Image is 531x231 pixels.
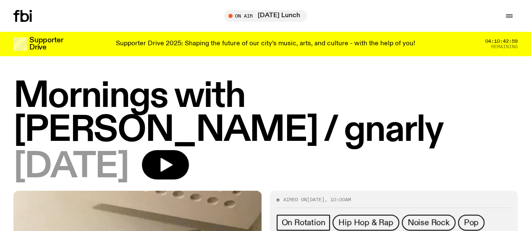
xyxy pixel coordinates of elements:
[402,215,455,231] a: Noise Rock
[458,215,484,231] a: Pop
[324,196,351,203] span: , 10:00am
[332,215,399,231] a: Hip Hop & Rap
[224,10,307,22] button: On Air[DATE] Lunch
[282,218,325,227] span: On Rotation
[13,150,128,184] span: [DATE]
[283,196,307,203] span: Aired on
[13,80,518,148] h1: Mornings with [PERSON_NAME] / gnarly
[485,39,518,44] span: 04:10:42:59
[277,215,330,231] a: On Rotation
[464,218,479,227] span: Pop
[408,218,450,227] span: Noise Rock
[116,40,415,48] p: Supporter Drive 2025: Shaping the future of our city’s music, arts, and culture - with the help o...
[29,37,63,51] h3: Supporter Drive
[338,218,393,227] span: Hip Hop & Rap
[307,196,324,203] span: [DATE]
[491,44,518,49] span: Remaining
